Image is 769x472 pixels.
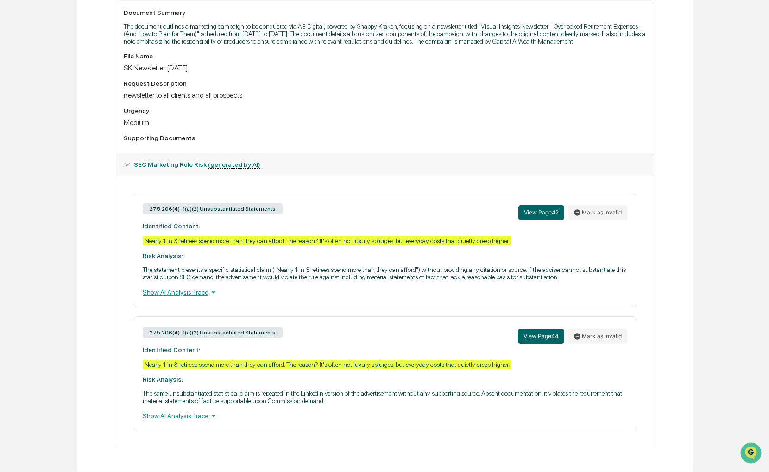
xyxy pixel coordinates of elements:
[19,70,36,87] img: 8933085812038_c878075ebb4cc5468115_72.jpg
[143,327,283,338] div: 275.206(4)-1(a)(2) Unsubstantiated Statements
[6,178,62,195] a: 🔎Data Lookup
[116,1,654,153] div: Document Summary (generated by AI)
[42,80,127,87] div: We're available if you need us!
[143,222,200,230] strong: Identified Content:
[143,346,200,353] strong: Identified Content:
[144,101,169,112] button: See all
[568,205,627,220] button: Mark as invalid
[76,164,115,173] span: Attestations
[116,153,654,176] div: SEC Marketing Rule Risk (generated by AI)
[134,161,260,168] span: SEC Marketing Rule Risk
[143,252,183,259] strong: Risk Analysis:
[63,160,119,177] a: 🗄️Attestations
[9,117,24,132] img: Sigrid Alegria
[518,329,564,344] button: View Page44
[143,236,511,245] div: Nearly 1 in 3 retirees spend more than they can afford. The reason? It's often not luxury splurge...
[124,9,646,16] div: Document Summary
[124,134,646,142] div: Supporting Documents
[158,73,169,84] button: Start new chat
[124,118,646,127] div: Medium
[568,329,627,344] button: Mark as invalid
[518,205,564,220] button: View Page42
[116,176,654,448] div: Document Summary (generated by AI)
[143,390,627,404] p: The same unsubstantiated statistical claim is repeated in the LinkedIn version of the advertiseme...
[67,165,75,172] div: 🗄️
[9,165,17,172] div: 🖐️
[19,164,60,173] span: Preclearance
[9,183,17,190] div: 🔎
[124,23,646,45] p: The document outlines a marketing campaign to be conducted via AE Digital, powered by Snappy Krak...
[208,161,260,169] u: (generated by AI)
[124,52,646,60] div: File Name
[9,70,26,87] img: 1746055101610-c473b297-6a78-478c-a979-82029cc54cd1
[9,102,62,110] div: Past conversations
[143,360,511,369] div: Nearly 1 in 3 retirees spend more than they can afford. The reason? It's often not luxury splurge...
[143,287,627,297] div: Show AI Analysis Trace
[9,19,169,34] p: How can we help?
[124,91,646,100] div: newsletter to all clients and all prospects
[77,126,80,133] span: •
[42,70,152,80] div: Start new chat
[143,411,627,421] div: Show AI Analysis Trace
[6,160,63,177] a: 🖐️Preclearance
[92,204,112,211] span: Pylon
[124,63,646,72] div: SK Newsletter [DATE]
[82,126,101,133] span: [DATE]
[143,376,183,383] strong: Risk Analysis:
[143,203,283,214] div: 275.206(4)-1(a)(2) Unsubstantiated Statements
[124,107,646,114] div: Urgency
[124,80,646,87] div: Request Description
[29,126,75,133] span: [PERSON_NAME]
[65,204,112,211] a: Powered byPylon
[143,266,627,281] p: The statement presents a specific statistical claim ("Nearly 1 in 3 retirees spend more than they...
[739,441,764,466] iframe: Open customer support
[19,182,58,191] span: Data Lookup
